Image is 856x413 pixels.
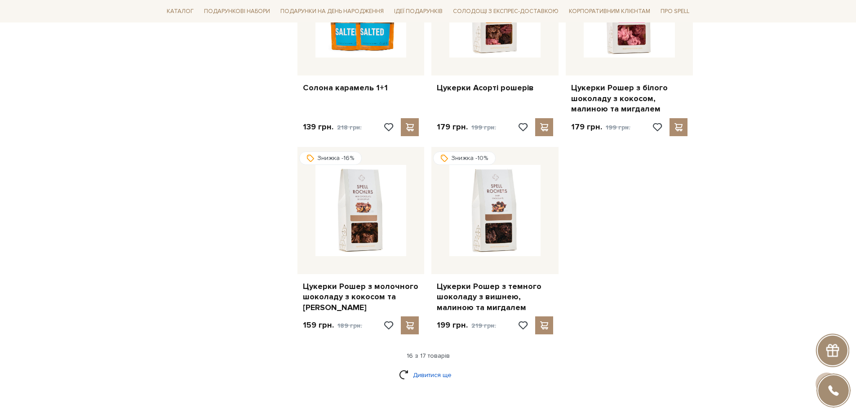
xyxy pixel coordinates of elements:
span: 218 грн. [337,124,362,131]
div: Знижка -10% [433,151,496,165]
a: Цукерки Рошер з білого шоколаду з кокосом, малиною та мигдалем [571,83,687,114]
a: Цукерки Рошер з темного шоколаду з вишнею, малиною та мигдалем [437,281,553,313]
div: 16 з 17 товарів [160,352,697,360]
a: Солодощі з експрес-доставкою [449,4,562,19]
p: 179 грн. [437,122,496,133]
span: Ідеї подарунків [390,4,446,18]
p: 179 грн. [571,122,630,133]
span: 199 грн. [471,124,496,131]
a: Дивитися ще [399,367,457,383]
span: 199 грн. [606,124,630,131]
span: Про Spell [657,4,693,18]
span: Подарунки на День народження [277,4,387,18]
a: Цукерки Асорті рошерів [437,83,553,93]
p: 199 грн. [437,320,496,331]
span: 189 грн. [337,322,362,329]
span: 219 грн. [471,322,496,329]
span: Каталог [163,4,197,18]
span: Подарункові набори [200,4,274,18]
a: Солона карамель 1+1 [303,83,419,93]
div: Знижка -16% [299,151,362,165]
p: 139 грн. [303,122,362,133]
a: Корпоративним клієнтам [565,4,654,19]
p: 159 грн. [303,320,362,331]
a: Цукерки Рошер з молочного шоколаду з кокосом та [PERSON_NAME] [303,281,419,313]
